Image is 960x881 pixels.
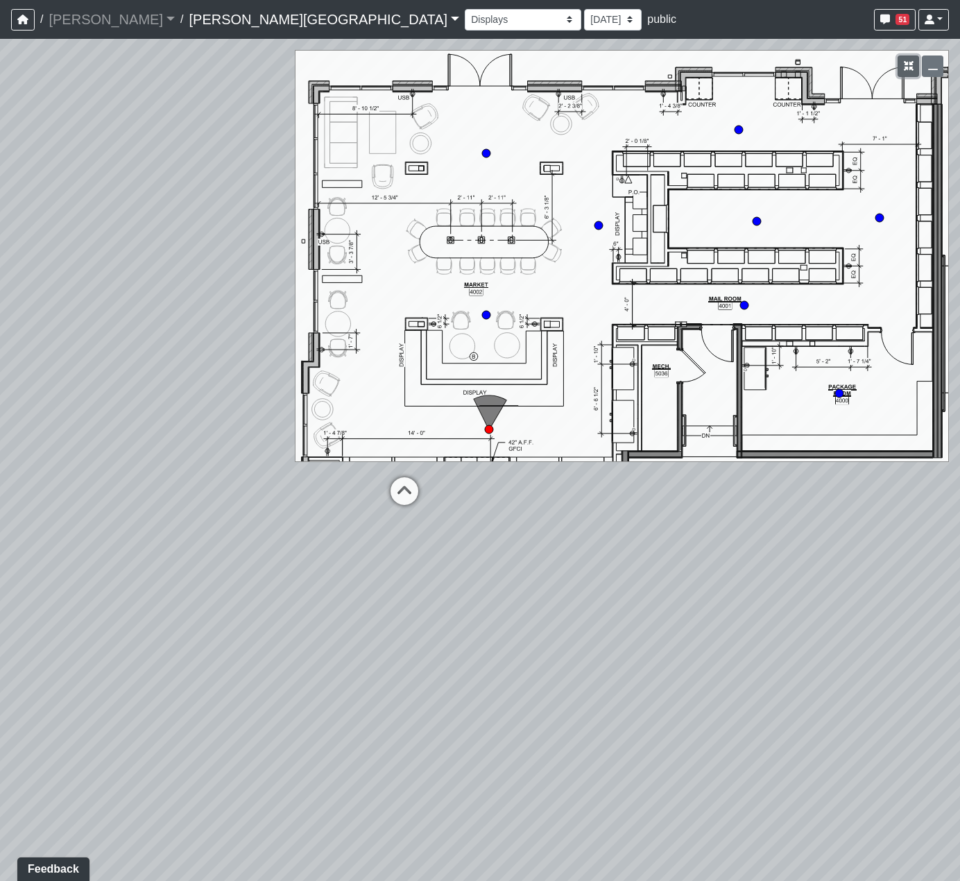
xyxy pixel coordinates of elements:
[35,6,49,33] span: /
[647,13,676,25] span: public
[49,6,175,33] a: [PERSON_NAME]
[895,14,909,25] span: 51
[189,6,459,33] a: [PERSON_NAME][GEOGRAPHIC_DATA]
[10,853,92,881] iframe: Ybug feedback widget
[874,9,916,31] button: 51
[175,6,189,33] span: /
